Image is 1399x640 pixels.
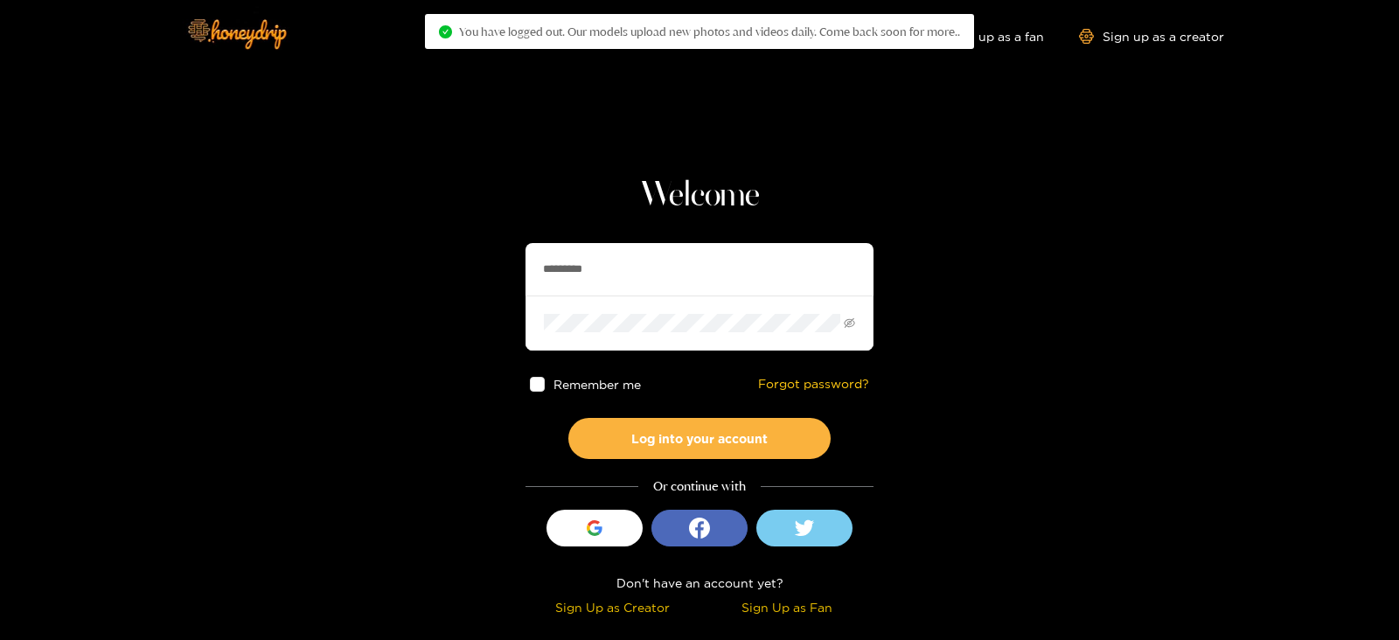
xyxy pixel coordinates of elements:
[553,378,641,391] span: Remember me
[530,597,695,617] div: Sign Up as Creator
[924,29,1044,44] a: Sign up as a fan
[525,573,874,593] div: Don't have an account yet?
[1079,29,1224,44] a: Sign up as a creator
[459,24,960,38] span: You have logged out. Our models upload new photos and videos daily. Come back soon for more..
[439,25,452,38] span: check-circle
[525,477,874,497] div: Or continue with
[704,597,869,617] div: Sign Up as Fan
[525,175,874,217] h1: Welcome
[758,377,869,392] a: Forgot password?
[844,317,855,329] span: eye-invisible
[568,418,831,459] button: Log into your account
